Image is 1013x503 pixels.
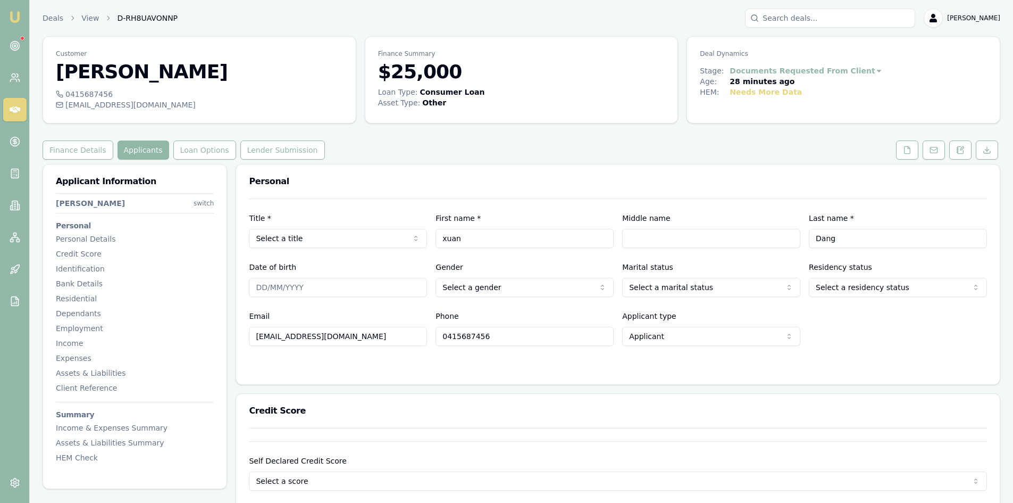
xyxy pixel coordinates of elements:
a: Applicants [115,141,171,160]
img: emu-icon-u.png [9,11,21,23]
div: Stage: [700,65,730,76]
div: Other [422,97,446,108]
div: Assets & Liabilities Summary [56,438,214,448]
div: Bank Details [56,278,214,289]
span: D-RH8UAVONNP [117,13,178,23]
h3: Summary [56,411,214,418]
a: Lender Submission [238,141,327,160]
label: Gender [436,263,463,271]
label: Last name * [809,214,854,222]
button: Lender Submission [240,141,325,160]
div: HEM: [700,87,730,97]
a: Loan Options [171,141,238,160]
input: Search deals [745,9,915,28]
label: Self Declared Credit Score [249,457,347,465]
div: 28 minutes ago [730,76,794,87]
button: Applicants [118,141,169,160]
div: switch [194,199,214,208]
label: Middle name [622,214,670,222]
div: Dependants [56,308,214,319]
input: 0431 234 567 [436,327,614,346]
div: Credit Score [56,249,214,259]
div: Client Reference [56,383,214,393]
button: Finance Details [43,141,113,160]
div: Age: [700,76,730,87]
h3: $25,000 [378,61,665,83]
h3: Applicant Information [56,177,214,186]
input: DD/MM/YYYY [249,278,427,297]
div: Asset Type : [378,97,421,108]
label: Applicant type [622,312,676,320]
label: Phone [436,312,458,320]
div: Loan Type: [378,87,418,97]
div: Personal Details [56,234,214,244]
span: [PERSON_NAME] [947,14,1000,22]
div: Employment [56,323,214,334]
a: Finance Details [43,141,115,160]
p: Deal Dynamics [700,50,987,58]
button: Documents Requested From Client [730,65,882,76]
div: HEM Check [56,452,214,463]
h3: Personal [249,177,987,186]
div: [PERSON_NAME] [56,198,125,209]
label: Date of birth [249,263,296,271]
label: Residency status [809,263,872,271]
p: Finance Summary [378,50,665,58]
nav: breadcrumb [43,13,178,23]
button: Loan Options [173,141,236,160]
label: Title * [249,214,271,222]
div: Income [56,338,214,349]
div: 0415687456 [56,89,343,100]
div: [EMAIL_ADDRESS][DOMAIN_NAME] [56,100,343,110]
div: Income & Expenses Summary [56,423,214,433]
a: View [81,13,99,23]
p: Customer [56,50,343,58]
h3: Credit Score [249,407,987,415]
h3: Personal [56,222,214,229]
div: Residential [56,293,214,304]
h3: [PERSON_NAME] [56,61,343,83]
label: Email [249,312,270,320]
div: Needs More Data [730,87,802,97]
div: Identification [56,263,214,274]
label: First name * [436,214,481,222]
a: Deals [43,13,63,23]
div: Assets & Liabilities [56,368,214,378]
div: Expenses [56,353,214,364]
label: Marital status [622,263,673,271]
div: Consumer Loan [420,87,485,97]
